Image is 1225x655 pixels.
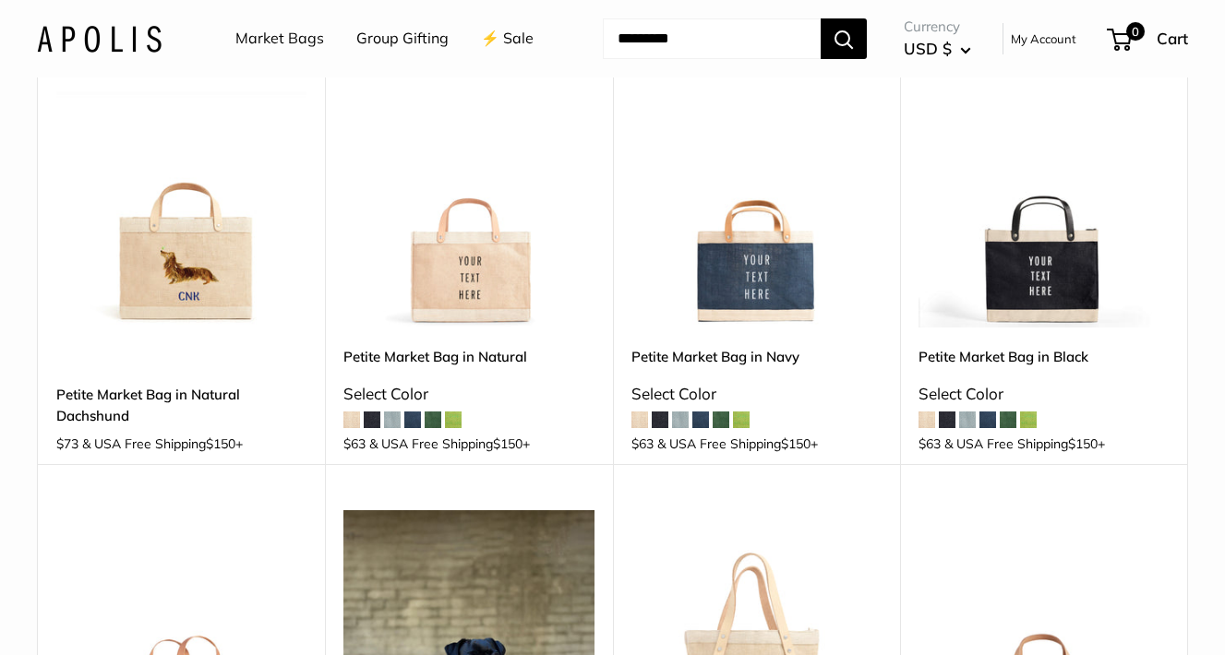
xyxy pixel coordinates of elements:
[369,437,530,450] span: & USA Free Shipping +
[481,25,534,53] a: ⚡️ Sale
[944,437,1105,450] span: & USA Free Shipping +
[631,435,654,452] span: $63
[343,346,594,367] a: Petite Market Bag in Natural
[821,18,867,59] button: Search
[631,346,882,367] a: Petite Market Bag in Navy
[493,435,522,452] span: $150
[904,14,971,40] span: Currency
[919,435,941,452] span: $63
[631,379,882,409] div: Select Color
[37,25,162,52] img: Apolis
[343,77,594,327] img: Petite Market Bag in Natural
[1109,24,1188,54] a: 0 Cart
[631,77,882,327] a: description_Make it yours with custom text.Petite Market Bag in Navy
[1157,29,1188,48] span: Cart
[235,25,324,53] a: Market Bags
[343,435,366,452] span: $63
[356,25,449,53] a: Group Gifting
[343,77,594,327] a: Petite Market Bag in NaturalPetite Market Bag in Natural
[919,379,1169,409] div: Select Color
[904,34,971,64] button: USD $
[1011,28,1076,50] a: My Account
[603,18,821,59] input: Search...
[56,435,78,452] span: $73
[904,39,952,58] span: USD $
[82,437,243,450] span: & USA Free Shipping +
[56,77,306,327] img: Petite Market Bag in Natural Dachshund
[781,435,811,452] span: $150
[631,77,882,327] img: description_Make it yours with custom text.
[206,435,235,452] span: $150
[919,77,1169,327] img: description_Make it yours with custom printed text.
[657,437,818,450] span: & USA Free Shipping +
[919,346,1169,367] a: Petite Market Bag in Black
[919,77,1169,327] a: description_Make it yours with custom printed text.Petite Market Bag in Black
[1068,435,1098,452] span: $150
[56,77,306,327] a: Petite Market Bag in Natural DachshundPetite Market Bag in Natural Dachshund
[343,379,594,409] div: Select Color
[1126,22,1145,41] span: 0
[56,384,306,427] a: Petite Market Bag in Natural Dachshund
